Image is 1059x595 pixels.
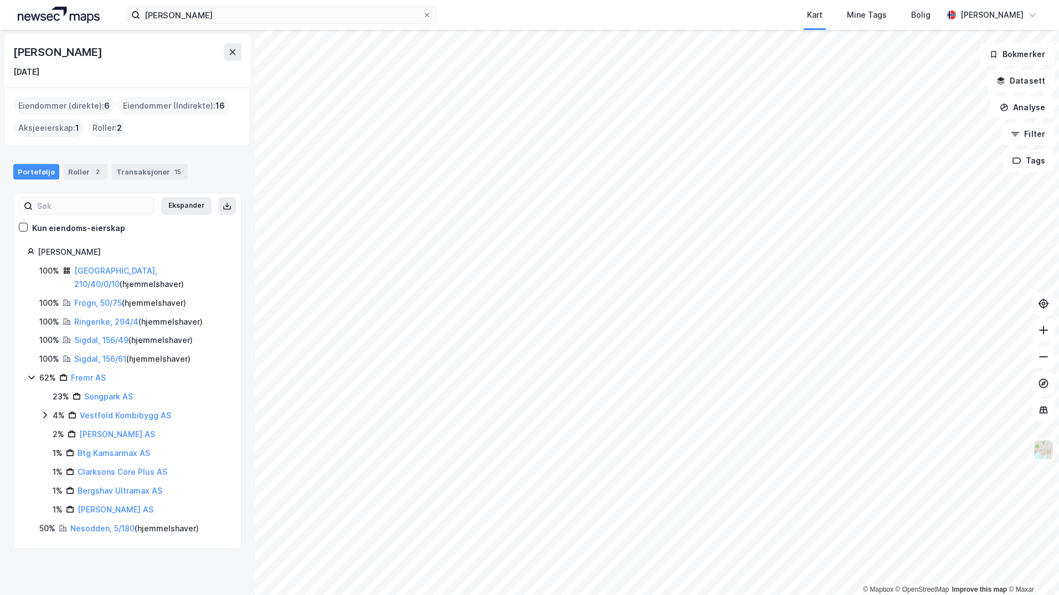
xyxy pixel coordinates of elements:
div: [DATE] [13,65,39,79]
div: [PERSON_NAME] [13,43,104,61]
a: [PERSON_NAME] AS [79,429,155,439]
a: Songpark AS [84,392,133,401]
div: 1% [53,447,63,460]
div: Aksjeeierskap : [14,119,84,137]
a: Mapbox [863,586,893,593]
a: Ringerike, 294/4 [74,317,138,326]
div: 100% [39,315,59,329]
div: Eiendommer (Indirekte) : [119,97,229,115]
a: [PERSON_NAME] AS [78,505,153,514]
div: [PERSON_NAME] [960,8,1024,22]
a: [GEOGRAPHIC_DATA], 210/40/0/10 [74,266,157,289]
button: Analyse [990,96,1055,119]
div: 100% [39,296,59,310]
div: ( hjemmelshaver ) [74,315,203,329]
div: Kun eiendoms-eierskap [32,222,125,235]
div: ( hjemmelshaver ) [74,296,186,310]
div: 23% [53,390,69,403]
div: Transaksjoner [112,164,188,179]
div: 2% [53,428,64,441]
a: Clarksons Core Plus AS [78,467,167,476]
button: Filter [1001,123,1055,145]
button: Ekspander [161,197,212,215]
button: Bokmerker [980,43,1055,65]
div: 1% [53,503,63,516]
span: 6 [104,99,110,112]
div: Roller : [88,119,126,137]
a: Bergshav Ultramax AS [78,486,162,495]
button: Datasett [987,70,1055,92]
a: Sigdal, 156/61 [74,354,126,363]
a: Frogn, 50/75 [74,298,122,307]
div: 2 [92,166,103,177]
a: Improve this map [952,586,1007,593]
input: Søk [33,198,154,214]
div: 62% [39,371,56,384]
iframe: Chat Widget [1004,542,1059,595]
span: 16 [215,99,225,112]
span: 1 [75,121,79,135]
div: 1% [53,484,63,497]
a: OpenStreetMap [896,586,949,593]
div: ( hjemmelshaver ) [74,264,228,291]
div: 100% [39,264,59,278]
div: 100% [39,334,59,347]
div: Kontrollprogram for chat [1004,542,1059,595]
div: Portefølje [13,164,59,179]
div: 50% [39,522,55,535]
div: ( hjemmelshaver ) [70,522,199,535]
div: 15 [172,166,183,177]
a: Btg Kamsarmax AS [78,448,150,458]
div: Mine Tags [847,8,887,22]
button: Tags [1003,150,1055,172]
a: Fremr AS [71,373,106,382]
div: Eiendommer (direkte) : [14,97,114,115]
a: Nesodden, 5/180 [70,524,135,533]
span: 2 [117,121,122,135]
img: Z [1033,439,1054,460]
div: 4% [53,409,65,422]
div: Roller [64,164,107,179]
div: Kart [807,8,822,22]
a: Sigdal, 156/49 [74,335,128,345]
img: logo.a4113a55bc3d86da70a041830d287a7e.svg [18,7,100,23]
div: ( hjemmelshaver ) [74,352,191,366]
div: ( hjemmelshaver ) [74,334,193,347]
input: Søk på adresse, matrikkel, gårdeiere, leietakere eller personer [140,7,423,23]
a: Vestfold Kombibygg AS [80,411,171,420]
div: 1% [53,465,63,479]
div: Bolig [911,8,931,22]
div: [PERSON_NAME] [38,245,228,259]
div: 100% [39,352,59,366]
